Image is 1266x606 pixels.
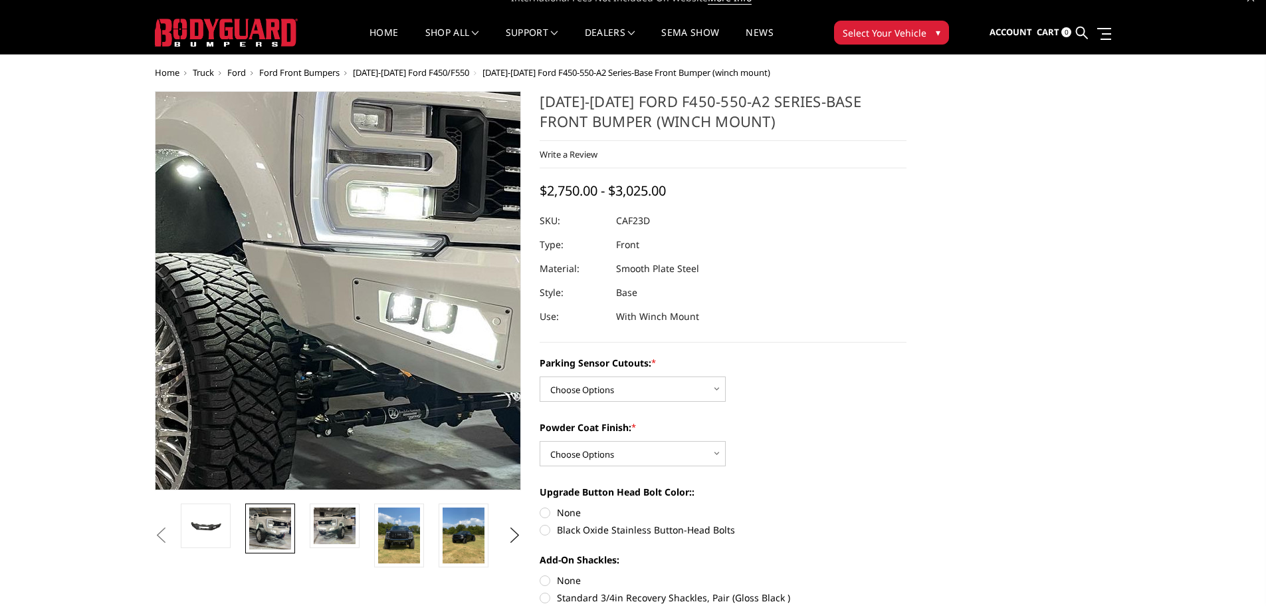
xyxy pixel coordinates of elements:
[843,26,926,40] span: Select Your Vehicle
[314,508,356,544] img: 2023-2025 Ford F450-550-A2 Series-Base Front Bumper (winch mount)
[482,67,770,78] span: [DATE]-[DATE] Ford F450-550-A2 Series-Base Front Bumper (winch mount)
[616,305,699,329] dd: With Winch Mount
[540,148,597,160] a: Write a Review
[661,28,719,54] a: SEMA Show
[249,508,291,549] img: 2023-2025 Ford F450-550-A2 Series-Base Front Bumper (winch mount)
[443,508,484,563] img: 2023-2025 Ford F450-550-A2 Series-Base Front Bumper (winch mount)
[540,553,906,567] label: Add-On Shackles:
[540,305,606,329] dt: Use:
[540,257,606,281] dt: Material:
[378,508,420,563] img: 2023-2025 Ford F450-550-A2 Series-Base Front Bumper (winch mount)
[540,182,666,200] span: $2,750.00 - $3,025.00
[259,67,340,78] a: Ford Front Bumpers
[155,91,522,490] a: 2023-2025 Ford F450-550-A2 Series-Base Front Bumper (winch mount)
[746,28,773,54] a: News
[616,209,650,233] dd: CAF23D
[990,15,1032,51] a: Account
[990,26,1032,38] span: Account
[227,67,246,78] a: Ford
[540,209,606,233] dt: SKU:
[1037,26,1059,38] span: Cart
[540,420,906,434] label: Powder Coat Finish:
[540,485,906,499] label: Upgrade Button Head Bolt Color::
[616,281,637,305] dd: Base
[504,526,524,545] button: Next
[1061,27,1071,37] span: 0
[540,591,906,605] label: Standard 3/4in Recovery Shackles, Pair (Gloss Black )
[155,67,179,78] a: Home
[540,233,606,257] dt: Type:
[425,28,479,54] a: shop all
[540,356,906,370] label: Parking Sensor Cutouts:
[834,21,949,45] button: Select Your Vehicle
[540,281,606,305] dt: Style:
[616,233,639,257] dd: Front
[936,25,940,39] span: ▾
[155,19,298,47] img: BODYGUARD BUMPERS
[540,573,906,587] label: None
[540,91,906,141] h1: [DATE]-[DATE] Ford F450-550-A2 Series-Base Front Bumper (winch mount)
[1037,15,1071,51] a: Cart 0
[540,523,906,537] label: Black Oxide Stainless Button-Head Bolts
[193,67,214,78] a: Truck
[152,526,171,545] button: Previous
[369,28,398,54] a: Home
[540,506,906,520] label: None
[616,257,699,281] dd: Smooth Plate Steel
[506,28,558,54] a: Support
[185,516,227,535] img: 2023-2025 Ford F450-550-A2 Series-Base Front Bumper (winch mount)
[585,28,635,54] a: Dealers
[353,67,469,78] a: [DATE]-[DATE] Ford F450/F550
